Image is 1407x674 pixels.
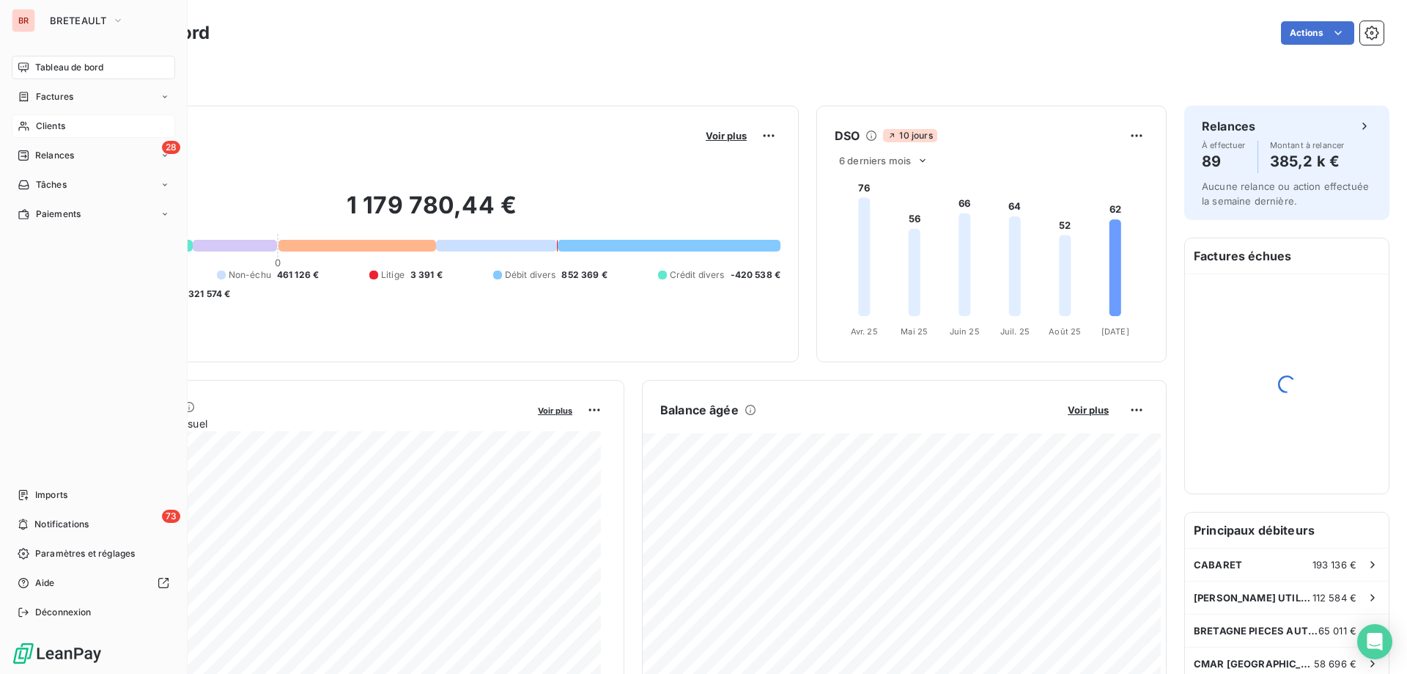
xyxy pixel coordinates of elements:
[1202,150,1246,173] h4: 89
[36,208,81,221] span: Paiements
[1270,150,1345,173] h4: 385,2 k €
[670,268,725,282] span: Crédit divers
[1312,592,1356,604] span: 112 584 €
[35,488,67,502] span: Imports
[1270,141,1345,150] span: Montant à relancer
[35,547,135,560] span: Paramètres et réglages
[277,268,319,282] span: 461 126 €
[505,268,556,282] span: Débit divers
[1185,513,1389,548] h6: Principaux débiteurs
[83,416,528,431] span: Chiffre d'affaires mensuel
[839,155,911,166] span: 6 derniers mois
[1194,559,1242,571] span: CABARET
[1101,326,1129,337] tspan: [DATE]
[901,326,928,337] tspan: Mai 25
[1049,326,1081,337] tspan: Août 25
[1202,180,1369,207] span: Aucune relance ou action effectuée la semaine dernière.
[1202,141,1246,150] span: À effectuer
[731,268,781,282] span: -420 538 €
[851,326,878,337] tspan: Avr. 25
[533,403,577,417] button: Voir plus
[162,141,180,154] span: 28
[883,129,937,142] span: 10 jours
[561,268,607,282] span: 852 369 €
[1194,658,1314,670] span: CMAR [GEOGRAPHIC_DATA] [GEOGRAPHIC_DATA]
[381,268,405,282] span: Litige
[1281,21,1354,45] button: Actions
[538,406,572,416] span: Voir plus
[35,576,55,590] span: Aide
[35,61,103,74] span: Tableau de bord
[950,326,980,337] tspan: Juin 25
[706,130,747,142] span: Voir plus
[1194,592,1312,604] span: [PERSON_NAME] UTILITAIRES ABSOLUT CAR
[1068,404,1109,416] span: Voir plus
[1063,403,1113,417] button: Voir plus
[1185,238,1389,274] h6: Factures échues
[35,606,92,619] span: Déconnexion
[12,9,35,32] div: BR
[1312,559,1356,571] span: 193 136 €
[36,90,73,103] span: Factures
[34,518,89,531] span: Notifications
[83,191,780,235] h2: 1 179 780,44 €
[1318,625,1356,637] span: 65 011 €
[50,15,106,26] span: BRETEAULT
[1000,326,1030,337] tspan: Juil. 25
[1314,658,1356,670] span: 58 696 €
[701,129,751,142] button: Voir plus
[1357,624,1392,659] div: Open Intercom Messenger
[410,268,443,282] span: 3 391 €
[229,268,271,282] span: Non-échu
[35,149,74,162] span: Relances
[275,257,281,268] span: 0
[12,571,175,595] a: Aide
[1194,625,1318,637] span: BRETAGNE PIECES AUTO 35
[36,120,65,133] span: Clients
[1202,117,1255,135] h6: Relances
[835,127,860,144] h6: DSO
[660,401,739,419] h6: Balance âgée
[36,178,67,191] span: Tâches
[162,510,180,523] span: 73
[184,287,231,301] span: -321 574 €
[12,642,103,665] img: Logo LeanPay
